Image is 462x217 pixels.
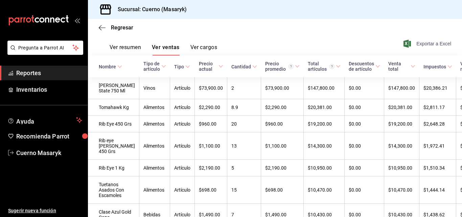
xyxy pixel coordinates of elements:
h3: Sucursal: Cuerno (Masaryk) [112,5,187,14]
span: Ayuda [16,116,73,124]
td: 5 [227,160,261,176]
td: $10,470.00 [304,176,345,204]
span: Recomienda Parrot [16,132,82,141]
div: navigation tabs [110,44,217,56]
td: $2,190.00 [261,160,304,176]
td: Alimentos [139,99,170,116]
td: Alimentos [139,116,170,132]
td: $960.00 [261,116,304,132]
svg: Precio promedio = Total artículos / cantidad [288,64,294,69]
td: $698.00 [195,176,227,204]
td: $20,381.00 [304,99,345,116]
td: $1,444.14 [419,176,456,204]
td: $0.00 [345,116,384,132]
td: $960.00 [195,116,227,132]
button: Exportar a Excel [405,40,451,48]
td: Alimentos [139,160,170,176]
td: $2,811.17 [419,99,456,116]
div: Venta total [388,61,409,72]
span: Total artículos [308,61,341,72]
td: $1,510.34 [419,160,456,176]
div: Total artículos [308,61,334,72]
td: $10,950.00 [384,160,419,176]
td: Artículo [170,116,195,132]
span: Sugerir nueva función [8,207,82,214]
td: $0.00 [345,99,384,116]
td: $147,800.00 [304,77,345,99]
button: Ver cargos [190,44,217,56]
span: Pregunta a Parrot AI [18,44,73,51]
td: Alimentos [139,132,170,160]
td: $698.00 [261,176,304,204]
td: $14,300.00 [384,132,419,160]
span: Regresar [111,24,133,31]
span: Venta total [388,61,415,72]
td: Rib Eye 1 Kg [88,160,139,176]
td: $147,800.00 [384,77,419,99]
span: Nombre [99,64,122,69]
td: $2,290.00 [195,99,227,116]
td: Alimentos [139,176,170,204]
td: 13 [227,132,261,160]
td: $0.00 [345,176,384,204]
svg: El total artículos considera cambios de precios en los artículos así como costos adicionales por ... [329,64,334,69]
td: $1,100.00 [195,132,227,160]
span: Cuerno Masaryk [16,148,82,157]
button: Regresar [99,24,133,31]
a: Pregunta a Parrot AI [5,49,83,56]
td: Artículo [170,160,195,176]
button: Ver resumen [110,44,141,56]
div: Precio promedio [265,61,294,72]
td: $0.00 [345,132,384,160]
td: 20 [227,116,261,132]
span: Precio promedio [265,61,300,72]
span: Inventarios [16,85,82,94]
div: Descuentos de artículo [349,61,374,72]
td: Tomahawk Kg [88,99,139,116]
button: Ver ventas [152,44,180,56]
td: $0.00 [345,77,384,99]
td: $19,200.00 [304,116,345,132]
td: 15 [227,176,261,204]
div: Tipo de artículo [143,61,160,72]
span: Descuentos de artículo [349,61,380,72]
span: Reportes [16,68,82,78]
span: Precio actual [199,61,223,72]
div: Tipo [174,64,184,69]
td: $10,950.00 [304,160,345,176]
td: $10,470.00 [384,176,419,204]
span: Impuestos [423,64,452,69]
td: Artículo [170,77,195,99]
td: Artículo [170,132,195,160]
div: Cantidad [231,64,251,69]
span: Tipo de artículo [143,61,166,72]
td: $20,381.00 [384,99,419,116]
td: Tuetanos Asados Con Escamoles [88,176,139,204]
button: Pregunta a Parrot AI [7,41,83,55]
td: Rib Eye 450 Grs [88,116,139,132]
td: [PERSON_NAME] State 750 Ml [88,77,139,99]
td: $20,386.21 [419,77,456,99]
td: $73,900.00 [195,77,227,99]
span: Tipo [174,64,190,69]
td: $2,290.00 [261,99,304,116]
td: 2 [227,77,261,99]
td: $2,648.28 [419,116,456,132]
td: 8.9 [227,99,261,116]
td: Artículo [170,99,195,116]
td: $1,972.41 [419,132,456,160]
button: open_drawer_menu [74,18,80,23]
td: $2,190.00 [195,160,227,176]
span: Cantidad [231,64,257,69]
div: Nombre [99,64,116,69]
td: $1,100.00 [261,132,304,160]
td: $14,300.00 [304,132,345,160]
td: $19,200.00 [384,116,419,132]
td: Vinos [139,77,170,99]
td: Rib eye [PERSON_NAME] 450 Grs [88,132,139,160]
div: Impuestos [423,64,446,69]
td: $73,900.00 [261,77,304,99]
td: Artículo [170,176,195,204]
div: Precio actual [199,61,217,72]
